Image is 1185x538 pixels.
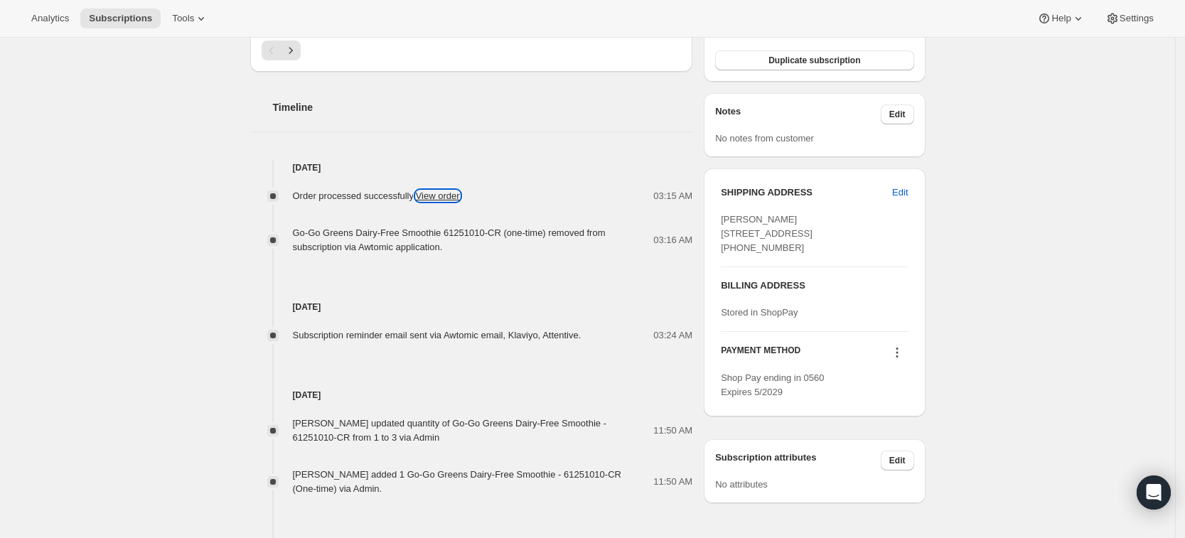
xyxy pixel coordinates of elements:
h4: [DATE] [250,300,693,314]
button: Duplicate subscription [715,50,913,70]
span: 03:16 AM [653,233,692,247]
h3: Notes [715,104,881,124]
span: 11:50 AM [653,475,692,489]
span: [PERSON_NAME] [STREET_ADDRESS] [PHONE_NUMBER] [721,214,813,253]
h2: Timeline [273,100,693,114]
h4: [DATE] [250,388,693,402]
span: Help [1051,13,1071,24]
h3: PAYMENT METHOD [721,345,800,364]
span: Edit [889,109,906,120]
span: No notes from customer [715,133,814,144]
span: Duplicate subscription [768,55,860,66]
h3: Subscription attributes [715,451,881,470]
span: Go-Go Greens Dairy-Free Smoothie 61251010-CR (one-time) removed from subscription via Awtomic app... [293,227,606,252]
button: Settings [1097,9,1162,28]
span: Analytics [31,13,69,24]
span: Stored in ShopPay [721,307,798,318]
span: Edit [889,455,906,466]
span: Subscription reminder email sent via Awtomic email, Klaviyo, Attentive. [293,330,581,340]
span: Order processed successfully. [293,190,460,201]
span: Tools [172,13,194,24]
button: Edit [881,451,914,470]
span: Subscriptions [89,13,152,24]
button: Edit [881,104,914,124]
button: Analytics [23,9,77,28]
span: Edit [892,185,908,200]
span: No attributes [715,479,768,490]
button: Next [281,41,301,60]
h4: [DATE] [250,161,693,175]
span: [PERSON_NAME] added 1 Go-Go Greens Dairy-Free Smoothie - 61251010-CR (One-time) via Admin. [293,469,621,494]
h3: BILLING ADDRESS [721,279,908,293]
span: 03:15 AM [653,189,692,203]
span: 03:24 AM [653,328,692,343]
nav: Pagination [262,41,682,60]
span: Settings [1120,13,1154,24]
h3: SHIPPING ADDRESS [721,185,892,200]
div: Open Intercom Messenger [1137,475,1171,510]
span: Shop Pay ending in 0560 Expires 5/2029 [721,372,824,397]
button: Subscriptions [80,9,161,28]
button: Help [1029,9,1093,28]
span: 11:50 AM [653,424,692,438]
a: View order [416,190,460,201]
button: Edit [884,181,916,204]
button: Tools [163,9,217,28]
span: [PERSON_NAME] updated quantity of Go-Go Greens Dairy-Free Smoothie - 61251010-CR from 1 to 3 via ... [293,418,606,443]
